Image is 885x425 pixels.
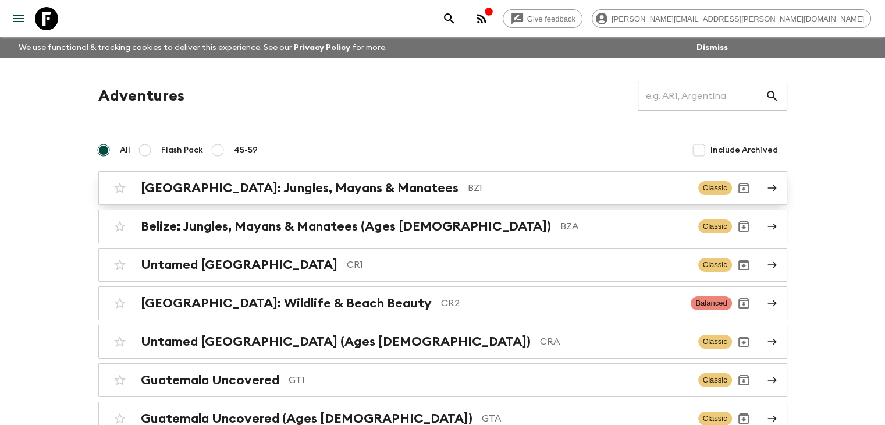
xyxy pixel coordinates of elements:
[560,219,689,233] p: BZA
[141,373,279,388] h2: Guatemala Uncovered
[732,253,755,277] button: Archive
[234,144,258,156] span: 45-59
[347,258,689,272] p: CR1
[732,292,755,315] button: Archive
[161,144,203,156] span: Flash Pack
[98,286,787,320] a: [GEOGRAPHIC_DATA]: Wildlife & Beach BeautyCR2BalancedArchive
[691,296,731,310] span: Balanced
[503,9,582,28] a: Give feedback
[698,219,732,233] span: Classic
[98,84,184,108] h1: Adventures
[732,215,755,238] button: Archive
[438,7,461,30] button: search adventures
[468,181,689,195] p: BZ1
[98,363,787,397] a: Guatemala UncoveredGT1ClassicArchive
[98,210,787,243] a: Belize: Jungles, Mayans & Manatees (Ages [DEMOGRAPHIC_DATA])BZAClassicArchive
[592,9,871,28] div: [PERSON_NAME][EMAIL_ADDRESS][PERSON_NAME][DOMAIN_NAME]
[98,171,787,205] a: [GEOGRAPHIC_DATA]: Jungles, Mayans & ManateesBZ1ClassicArchive
[694,40,731,56] button: Dismiss
[141,219,551,234] h2: Belize: Jungles, Mayans & Manatees (Ages [DEMOGRAPHIC_DATA])
[141,334,531,349] h2: Untamed [GEOGRAPHIC_DATA] (Ages [DEMOGRAPHIC_DATA])
[141,180,459,196] h2: [GEOGRAPHIC_DATA]: Jungles, Mayans & Manatees
[638,80,765,112] input: e.g. AR1, Argentina
[120,144,130,156] span: All
[294,44,350,52] a: Privacy Policy
[521,15,582,23] span: Give feedback
[698,335,732,349] span: Classic
[14,37,392,58] p: We use functional & tracking cookies to deliver this experience. See our for more.
[289,373,689,387] p: GT1
[698,373,732,387] span: Classic
[98,248,787,282] a: Untamed [GEOGRAPHIC_DATA]CR1ClassicArchive
[732,176,755,200] button: Archive
[732,369,755,392] button: Archive
[605,15,870,23] span: [PERSON_NAME][EMAIL_ADDRESS][PERSON_NAME][DOMAIN_NAME]
[540,335,689,349] p: CRA
[698,258,732,272] span: Classic
[98,325,787,359] a: Untamed [GEOGRAPHIC_DATA] (Ages [DEMOGRAPHIC_DATA])CRAClassicArchive
[732,330,755,353] button: Archive
[710,144,778,156] span: Include Archived
[441,296,682,310] p: CR2
[141,296,432,311] h2: [GEOGRAPHIC_DATA]: Wildlife & Beach Beauty
[698,181,732,195] span: Classic
[7,7,30,30] button: menu
[141,257,337,272] h2: Untamed [GEOGRAPHIC_DATA]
